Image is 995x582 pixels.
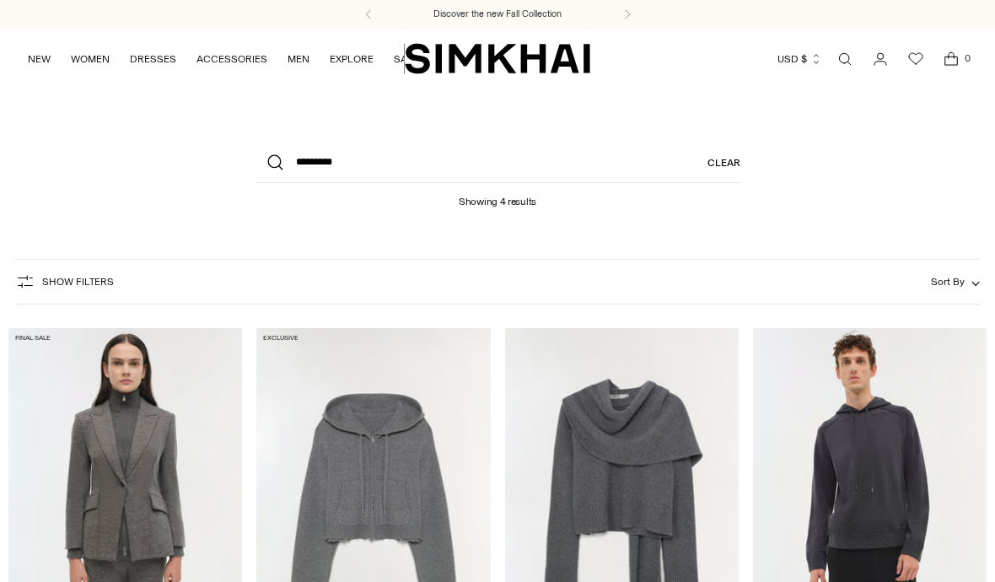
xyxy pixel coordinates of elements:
a: Wishlist [899,42,933,76]
h1: Showing 4 results [459,183,536,207]
span: 0 [960,51,975,66]
a: Discover the new Fall Collection [433,8,562,21]
button: Sort By [931,272,980,291]
a: ACCESSORIES [196,40,267,78]
a: SIMKHAI [405,42,590,75]
a: Clear [707,143,740,183]
a: Open search modal [828,42,862,76]
button: Search [255,143,296,183]
a: WOMEN [71,40,110,78]
a: DRESSES [130,40,176,78]
button: Show Filters [15,268,114,295]
a: SALE [394,40,419,78]
a: MEN [288,40,309,78]
a: Go to the account page [863,42,897,76]
span: Sort By [931,276,965,288]
a: NEW [28,40,51,78]
a: EXPLORE [330,40,374,78]
a: Open cart modal [934,42,968,76]
span: Show Filters [42,276,114,288]
button: USD $ [777,40,822,78]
